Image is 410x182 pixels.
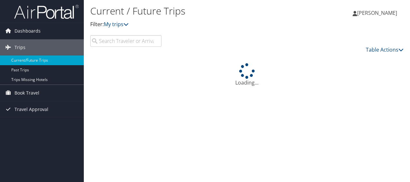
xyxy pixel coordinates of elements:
input: Search Traveler or Arrival City [90,35,161,47]
a: Table Actions [366,46,404,53]
p: Filter: [90,20,299,29]
span: [PERSON_NAME] [357,9,397,16]
span: Book Travel [15,85,39,101]
h1: Current / Future Trips [90,4,299,18]
span: Dashboards [15,23,41,39]
img: airportal-logo.png [14,4,79,19]
a: My trips [104,21,129,28]
a: [PERSON_NAME] [353,3,404,23]
span: Trips [15,39,25,56]
span: Travel Approval [15,101,48,117]
div: Loading... [90,63,404,86]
